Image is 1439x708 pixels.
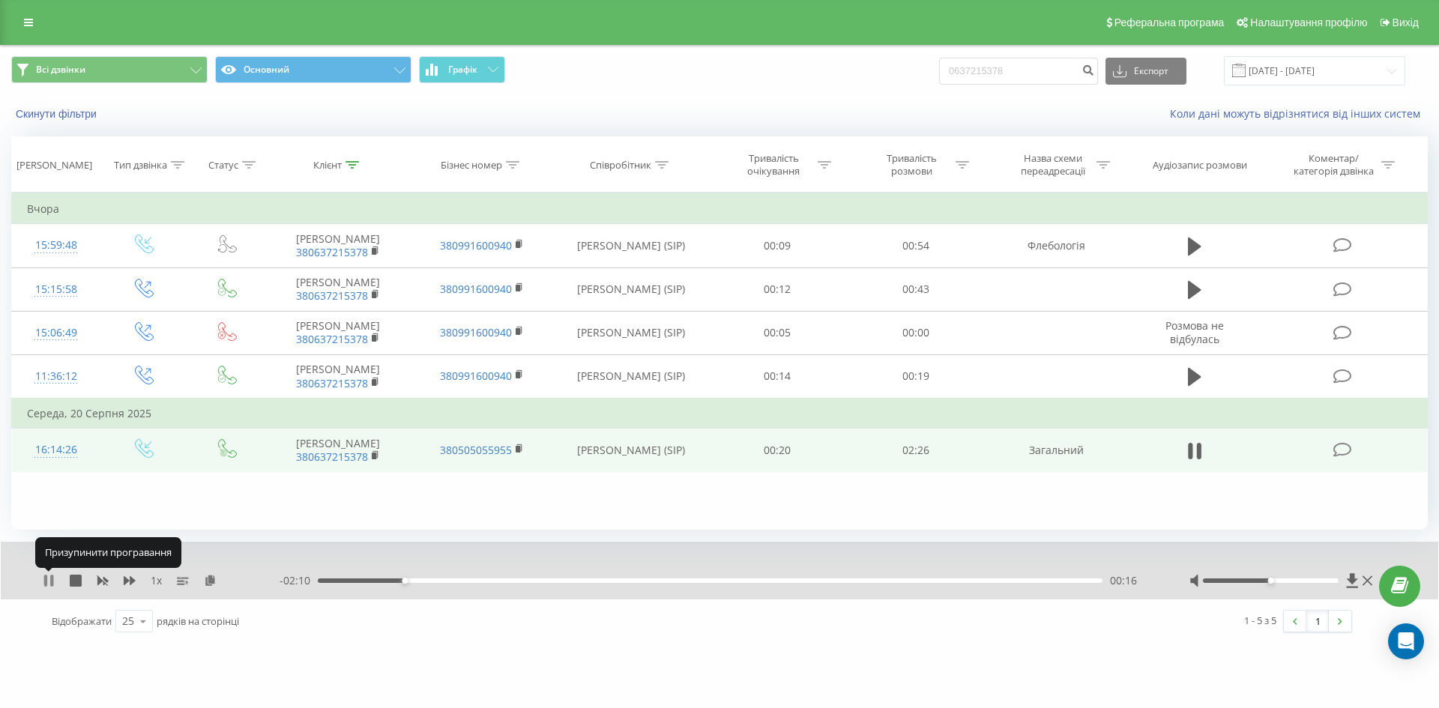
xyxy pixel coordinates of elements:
span: - 02:10 [280,573,318,588]
td: 00:12 [708,267,846,311]
span: Налаштування профілю [1250,16,1367,28]
td: [PERSON_NAME] (SIP) [553,267,708,311]
span: 00:16 [1110,573,1137,588]
span: Реферальна програма [1114,16,1225,28]
button: Всі дзвінки [11,56,208,83]
td: 00:43 [846,267,984,311]
button: Скинути фільтри [11,107,104,121]
td: 00:14 [708,354,846,399]
input: Пошук за номером [939,58,1098,85]
a: 380991600940 [440,369,512,383]
td: Середа, 20 Серпня 2025 [12,399,1428,429]
td: Загальний [985,429,1129,472]
a: 380991600940 [440,325,512,339]
a: 380637215378 [296,245,368,259]
div: 16:14:26 [27,435,85,465]
td: Флебологія [985,224,1129,267]
div: Співробітник [590,159,651,172]
div: Коментар/категорія дзвінка [1290,152,1378,178]
td: [PERSON_NAME] [266,267,410,311]
span: 1 x [151,573,162,588]
td: [PERSON_NAME] [266,224,410,267]
a: 380505055955 [440,443,512,457]
div: Тривалість очікування [734,152,814,178]
div: [PERSON_NAME] [16,159,92,172]
td: [PERSON_NAME] [266,354,410,399]
span: Вихід [1393,16,1419,28]
div: 15:06:49 [27,318,85,348]
td: Вчора [12,194,1428,224]
div: Тип дзвінка [114,159,167,172]
a: 380637215378 [296,332,368,346]
td: 00:54 [846,224,984,267]
div: 15:15:58 [27,275,85,304]
td: [PERSON_NAME] (SIP) [553,224,708,267]
button: Основний [215,56,411,83]
span: Відображати [52,614,112,628]
div: Аудіозапис розмови [1153,159,1247,172]
td: 02:26 [846,429,984,472]
div: 11:36:12 [27,362,85,391]
div: Open Intercom Messenger [1388,623,1424,659]
td: 00:00 [846,311,984,354]
div: Бізнес номер [441,159,502,172]
span: рядків на сторінці [157,614,239,628]
a: 380637215378 [296,288,368,303]
span: Графік [448,64,477,75]
td: 00:09 [708,224,846,267]
td: [PERSON_NAME] (SIP) [553,429,708,472]
div: 25 [122,614,134,629]
div: Назва схеми переадресації [1013,152,1093,178]
a: Коли дані можуть відрізнятися вiд інших систем [1170,106,1428,121]
div: Accessibility label [402,578,408,584]
button: Експорт [1105,58,1186,85]
td: 00:20 [708,429,846,472]
a: 380991600940 [440,282,512,296]
td: [PERSON_NAME] (SIP) [553,311,708,354]
div: Accessibility label [1267,578,1273,584]
td: [PERSON_NAME] [266,311,410,354]
div: Призупинити програвання [35,537,181,567]
div: 15:59:48 [27,231,85,260]
td: 00:05 [708,311,846,354]
span: Розмова не відбулась [1165,318,1224,346]
div: 1 - 5 з 5 [1244,613,1276,628]
a: 1 [1306,611,1329,632]
a: 380637215378 [296,376,368,390]
a: 380991600940 [440,238,512,252]
td: [PERSON_NAME] (SIP) [553,354,708,399]
div: Тривалість розмови [872,152,952,178]
td: 00:19 [846,354,984,399]
div: Статус [208,159,238,172]
div: Клієнт [313,159,342,172]
span: Всі дзвінки [36,64,85,76]
td: [PERSON_NAME] [266,429,410,472]
a: 380637215378 [296,450,368,464]
button: Графік [419,56,505,83]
